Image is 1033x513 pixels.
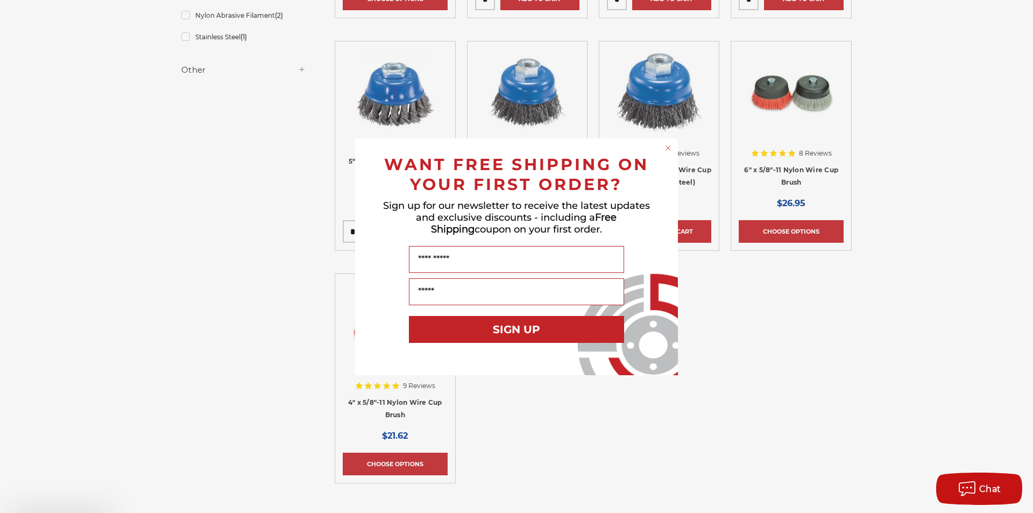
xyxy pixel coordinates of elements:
span: WANT FREE SHIPPING ON YOUR FIRST ORDER? [384,154,649,194]
span: Sign up for our newsletter to receive the latest updates and exclusive discounts - including a co... [383,200,650,235]
button: SIGN UP [409,316,624,343]
button: Close dialog [663,143,674,153]
button: Chat [936,473,1022,505]
span: Free Shipping [431,212,617,235]
span: Chat [979,484,1001,494]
